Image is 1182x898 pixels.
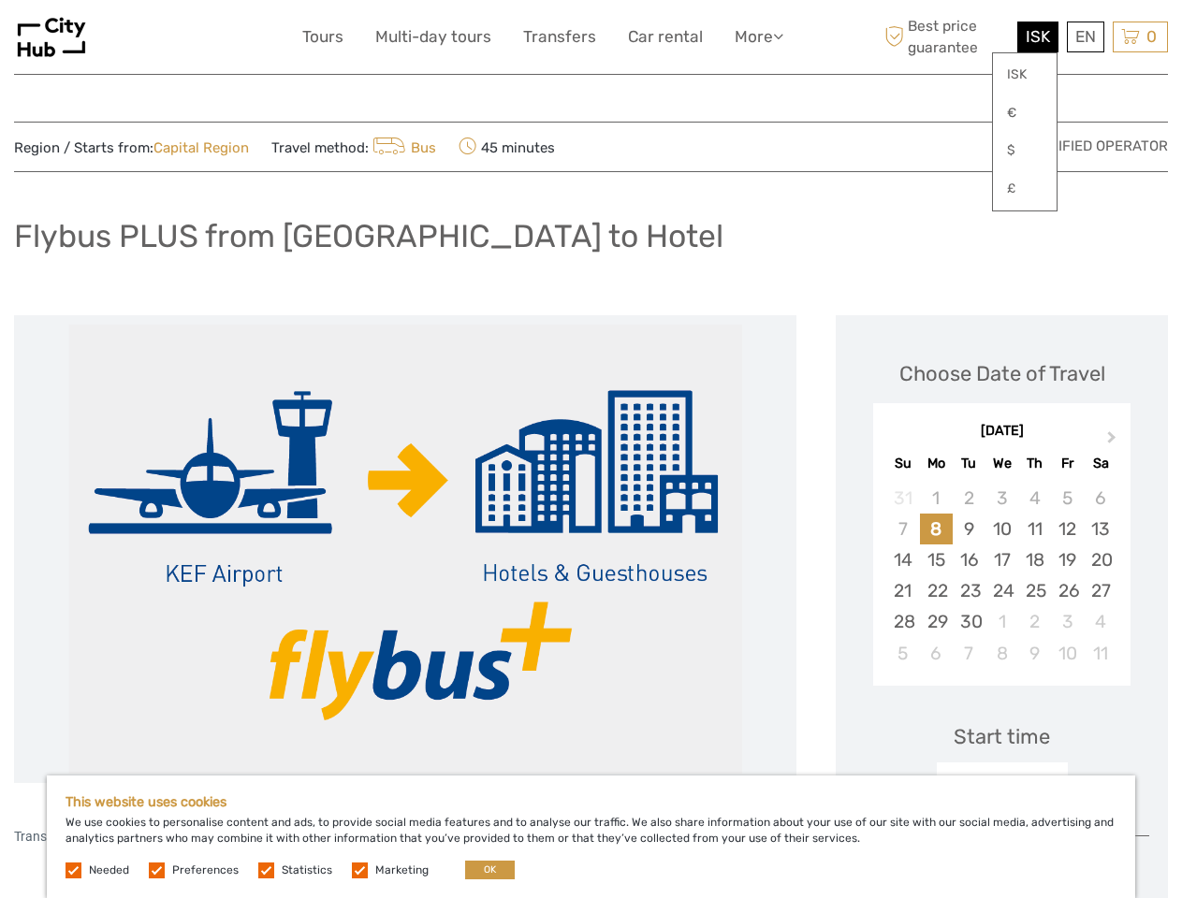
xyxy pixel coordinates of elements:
div: Choose Monday, September 29th, 2025 [920,606,953,637]
div: Choose Thursday, October 2nd, 2025 [1018,606,1051,637]
div: Fr [1051,451,1084,476]
div: Choose Friday, October 10th, 2025 [1051,638,1084,669]
div: Choose Monday, September 22nd, 2025 [920,575,953,606]
div: Choose Monday, September 8th, 2025 [920,514,953,544]
div: Choose Saturday, September 13th, 2025 [1084,514,1116,544]
div: Choose Friday, October 3rd, 2025 [1051,606,1084,637]
span: 0 [1144,27,1160,46]
div: Start time [954,722,1050,751]
a: Transfers [523,23,596,51]
div: Not available Thursday, September 4th, 2025 [1018,483,1051,514]
div: Not available Saturday, September 6th, 2025 [1084,483,1116,514]
div: EN [1067,22,1104,52]
div: Choose Sunday, September 28th, 2025 [886,606,919,637]
div: Choose Tuesday, September 9th, 2025 [953,514,985,544]
div: Not available Tuesday, September 2nd, 2025 [953,483,985,514]
div: month 2025-09 [879,483,1124,669]
div: Choose Thursday, September 18th, 2025 [1018,544,1051,575]
a: More [735,23,783,51]
div: Choose Wednesday, September 17th, 2025 [985,544,1018,575]
a: Car rental [628,23,703,51]
label: Preferences [172,862,239,878]
span: ISK [1026,27,1050,46]
a: Capital Region [153,139,249,156]
span: 45 minutes [459,134,555,160]
div: Not available Wednesday, September 3rd, 2025 [985,483,1018,514]
a: € [993,96,1057,130]
div: Not available Friday, September 5th, 2025 [1051,483,1084,514]
div: Open ticket [937,762,1068,805]
div: Mo [920,451,953,476]
div: Th [1018,451,1051,476]
div: Choose Saturday, October 4th, 2025 [1084,606,1116,637]
div: Choose Thursday, October 9th, 2025 [1018,638,1051,669]
div: Sa [1084,451,1116,476]
h5: This website uses cookies [66,794,1116,810]
div: Choose Friday, September 19th, 2025 [1051,544,1084,575]
div: Choose Tuesday, September 23rd, 2025 [953,575,985,606]
div: Choose Date of Travel [899,359,1105,388]
label: Statistics [282,862,332,878]
span: Region / Starts from: [14,138,249,158]
button: Next Month [1099,427,1129,456]
div: Not available Monday, September 1st, 2025 [920,483,953,514]
div: Choose Tuesday, October 7th, 2025 [953,638,985,669]
img: a771a4b2aca44685afd228bf32f054e4_main_slider.png [68,325,742,774]
div: Choose Friday, September 26th, 2025 [1051,575,1084,606]
a: Multi-day tours [375,23,491,51]
a: Tours [302,23,343,51]
a: $ [993,134,1057,167]
div: We [985,451,1018,476]
span: Travel method: [271,134,436,160]
p: We're away right now. Please check back later! [26,33,212,48]
div: Choose Saturday, September 20th, 2025 [1084,544,1116,575]
a: £ [993,172,1057,206]
div: Choose Saturday, September 27th, 2025 [1084,575,1116,606]
img: 3076-8a80fb3d-a3cf-4f79-9a3d-dd183d103082_logo_small.png [14,14,90,60]
h1: Flybus PLUS from [GEOGRAPHIC_DATA] to Hotel [14,217,723,255]
div: Choose Saturday, October 11th, 2025 [1084,638,1116,669]
div: Choose Wednesday, September 24th, 2025 [985,575,1018,606]
a: ISK [993,58,1057,92]
div: Choose Wednesday, October 8th, 2025 [985,638,1018,669]
div: Choose Sunday, October 5th, 2025 [886,638,919,669]
button: Open LiveChat chat widget [215,29,238,51]
div: Choose Sunday, September 21st, 2025 [886,575,919,606]
label: Needed [89,862,129,878]
div: Choose Friday, September 12th, 2025 [1051,514,1084,544]
div: Choose Wednesday, September 10th, 2025 [985,514,1018,544]
div: Choose Wednesday, October 1st, 2025 [985,606,1018,637]
button: OK [465,861,515,879]
div: Tu [953,451,985,476]
div: Choose Sunday, September 14th, 2025 [886,544,919,575]
a: Bus [369,139,436,156]
div: Choose Thursday, September 25th, 2025 [1018,575,1051,606]
div: Choose Tuesday, September 30th, 2025 [953,606,985,637]
label: Marketing [375,862,429,878]
span: Verified Operator [1031,137,1168,156]
span: Transfer from [GEOGRAPHIC_DATA] to [14,829,415,844]
span: Best price guarantee [880,16,1013,57]
div: Choose Monday, October 6th, 2025 [920,638,953,669]
div: Choose Tuesday, September 16th, 2025 [953,544,985,575]
div: [DATE] [873,422,1131,442]
div: Choose Monday, September 15th, 2025 [920,544,953,575]
div: Choose Thursday, September 11th, 2025 [1018,514,1051,544]
div: Not available Sunday, September 7th, 2025 [886,514,919,544]
div: We use cookies to personalise content and ads, to provide social media features and to analyse ou... [47,775,1135,898]
div: Not available Sunday, August 31st, 2025 [886,483,919,514]
div: Su [886,451,919,476]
